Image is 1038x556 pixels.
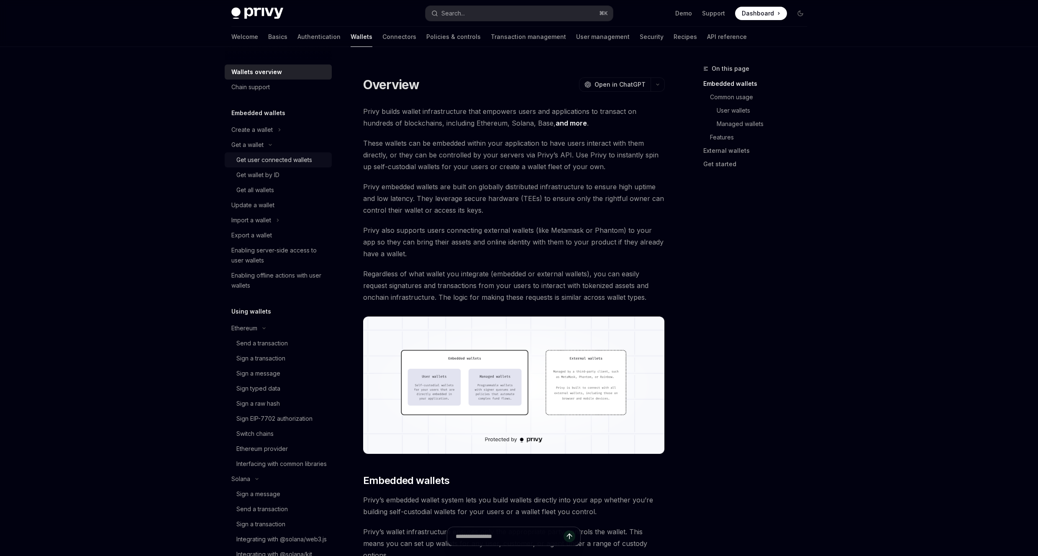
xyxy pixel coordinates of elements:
span: Regardless of what wallet you integrate (embedded or external wallets), you can easily request si... [363,268,665,303]
a: Sign a transaction [225,517,332,532]
div: Enabling offline actions with user wallets [231,270,327,291]
a: Transaction management [491,27,566,47]
div: Export a wallet [231,230,272,240]
span: Privy builds wallet infrastructure that empowers users and applications to transact on hundreds o... [363,106,665,129]
div: Get all wallets [236,185,274,195]
a: Security [640,27,664,47]
a: Ethereum provider [225,441,332,456]
div: Sign a transaction [236,519,285,529]
img: dark logo [231,8,283,19]
a: Dashboard [735,7,787,20]
button: Search...⌘K [425,6,613,21]
a: Embedded wallets [703,77,814,90]
div: Sign a message [236,368,280,378]
a: Enabling server-side access to user wallets [225,243,332,268]
span: Dashboard [742,9,774,18]
span: Privy also supports users connecting external wallets (like Metamask or Phantom) to your app so t... [363,224,665,260]
a: Demo [675,9,692,18]
a: Authentication [297,27,341,47]
a: API reference [707,27,747,47]
div: Chain support [231,82,270,92]
div: Sign typed data [236,384,280,394]
a: and more [556,119,587,128]
div: Update a wallet [231,200,274,210]
div: Solana [231,474,250,484]
a: Policies & controls [426,27,481,47]
a: Sign a transaction [225,351,332,366]
div: Wallets overview [231,67,282,77]
h5: Using wallets [231,306,271,317]
a: Export a wallet [225,228,332,243]
div: Sign a transaction [236,353,285,363]
a: Sign EIP-7702 authorization [225,411,332,426]
div: Search... [441,8,465,18]
span: Embedded wallets [363,474,449,487]
div: Ethereum provider [236,444,288,454]
a: Sign a message [225,486,332,502]
a: Sign a message [225,366,332,381]
a: Integrating with @solana/web3.js [225,532,332,547]
a: Sign typed data [225,381,332,396]
div: Get a wallet [231,140,264,150]
a: Get user connected wallets [225,152,332,167]
a: Get all wallets [225,183,332,198]
div: Enabling server-side access to user wallets [231,245,327,265]
div: Get wallet by ID [236,170,279,180]
span: These wallets can be embedded within your application to have users interact with them directly, ... [363,137,665,172]
div: Integrating with @solana/web3.js [236,534,327,544]
h1: Overview [363,77,420,92]
a: User wallets [717,104,814,117]
div: Sign a message [236,489,280,499]
a: Support [702,9,725,18]
span: Privy embedded wallets are built on globally distributed infrastructure to ensure high uptime and... [363,181,665,216]
div: Import a wallet [231,215,271,225]
a: Send a transaction [225,336,332,351]
span: ⌘ K [599,10,608,17]
a: Managed wallets [717,117,814,131]
a: Enabling offline actions with user wallets [225,268,332,293]
div: Send a transaction [236,338,288,348]
a: Get wallet by ID [225,167,332,183]
button: Toggle dark mode [794,7,807,20]
span: Open in ChatGPT [595,80,646,89]
span: On this page [712,64,749,74]
a: Features [710,131,814,144]
h5: Embedded wallets [231,108,285,118]
a: Basics [268,27,287,47]
a: Interfacing with common libraries [225,456,332,471]
div: Interfacing with common libraries [236,459,327,469]
a: Wallets overview [225,64,332,80]
span: Privy’s embedded wallet system lets you build wallets directly into your app whether you’re build... [363,494,665,517]
a: Update a wallet [225,198,332,213]
a: User management [576,27,630,47]
a: Send a transaction [225,502,332,517]
div: Sign a raw hash [236,399,280,409]
div: Get user connected wallets [236,155,312,165]
a: Recipes [674,27,697,47]
a: Common usage [710,90,814,104]
div: Send a transaction [236,504,288,514]
img: images/walletoverview.png [363,317,665,454]
a: Chain support [225,80,332,95]
div: Ethereum [231,323,257,333]
button: Send message [564,530,575,542]
div: Create a wallet [231,125,273,135]
div: Sign EIP-7702 authorization [236,414,313,424]
div: Switch chains [236,429,274,439]
a: Sign a raw hash [225,396,332,411]
a: Wallets [351,27,372,47]
a: Connectors [382,27,416,47]
a: Switch chains [225,426,332,441]
a: Welcome [231,27,258,47]
a: Get started [703,157,814,171]
button: Open in ChatGPT [579,77,651,92]
a: External wallets [703,144,814,157]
